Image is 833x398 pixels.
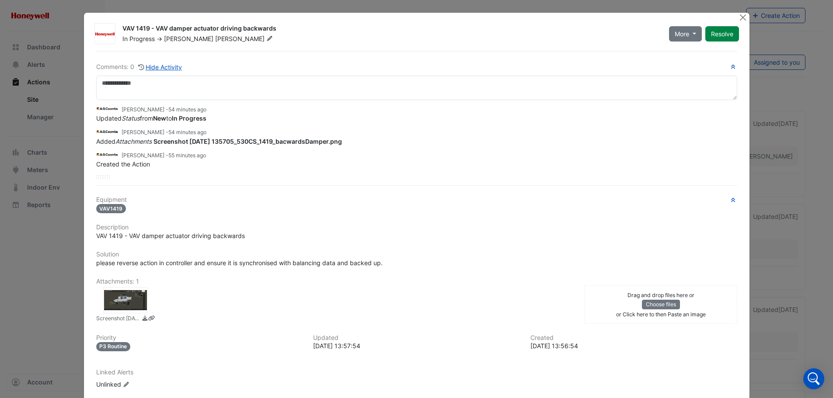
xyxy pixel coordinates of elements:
button: Choose files [642,300,680,309]
h6: Created [530,334,737,342]
small: Drag and drop files here or [627,292,694,298]
button: More [669,26,702,42]
div: [DATE] 13:56:54 [530,341,737,350]
span: [PERSON_NAME] [164,35,213,42]
div: Screenshot 2025-09-10 135705_530CS_1419_bacwardsDamper.png [104,287,147,313]
strong: In Progress [172,114,206,122]
span: VAV 1419 - VAV damper actuator driving backwards [96,232,245,239]
strong: Screenshot [DATE] 135705_530CS_1419_bacwardsDamper.png [153,138,342,145]
h6: Description [96,224,737,231]
span: Created the Action [96,160,150,168]
small: or Click here to then Paste an image [616,311,706,318]
span: Added [96,138,342,145]
span: VAV1419 [96,204,126,213]
img: AG Coombs [96,104,118,114]
h6: Solution [96,251,737,258]
img: Honeywell [95,30,115,38]
div: [DATE] 13:57:54 [313,341,520,350]
strong: New [153,114,166,122]
h6: Linked Alerts [96,369,737,376]
a: Copy link to clipboard [148,315,155,324]
small: [PERSON_NAME] - [122,152,206,159]
span: More [675,29,689,38]
h6: Attachments: 1 [96,278,737,285]
a: Download [142,315,148,324]
small: [PERSON_NAME] - [122,106,206,114]
div: Unlinked [96,380,201,389]
span: [PERSON_NAME] [215,35,275,43]
fa-icon: Edit Linked Alerts [123,381,129,388]
button: Hide Activity [138,62,183,72]
img: AG Coombs [96,150,118,159]
span: Updated from to [96,114,206,122]
div: VAV 1419 - VAV damper actuator driving backwards [122,24,659,35]
h6: Equipment [96,196,737,204]
div: P3 Routine [96,342,131,351]
img: AG Coombs [96,127,118,136]
span: In Progress [122,35,155,42]
em: Attachments [115,138,152,145]
button: Resolve [705,26,739,42]
span: 2025-09-10 13:56:54 [168,152,206,159]
div: Comments: 0 [96,62,183,72]
span: 2025-09-10 13:57:54 [168,106,206,113]
h6: Priority [96,334,303,342]
span: please reverse action in controller and ensure it is synchronised with balancing data and backed up. [96,259,383,266]
span: 2025-09-10 13:57:42 [168,129,206,135]
small: Screenshot 2025-09-10 135705_530CS_1419_bacwardsDamper.png [96,315,140,324]
small: [PERSON_NAME] - [122,128,206,136]
div: Open Intercom Messenger [803,368,824,389]
span: -> [157,35,162,42]
button: Close [739,13,748,22]
em: Status [122,114,140,122]
h6: Updated [313,334,520,342]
